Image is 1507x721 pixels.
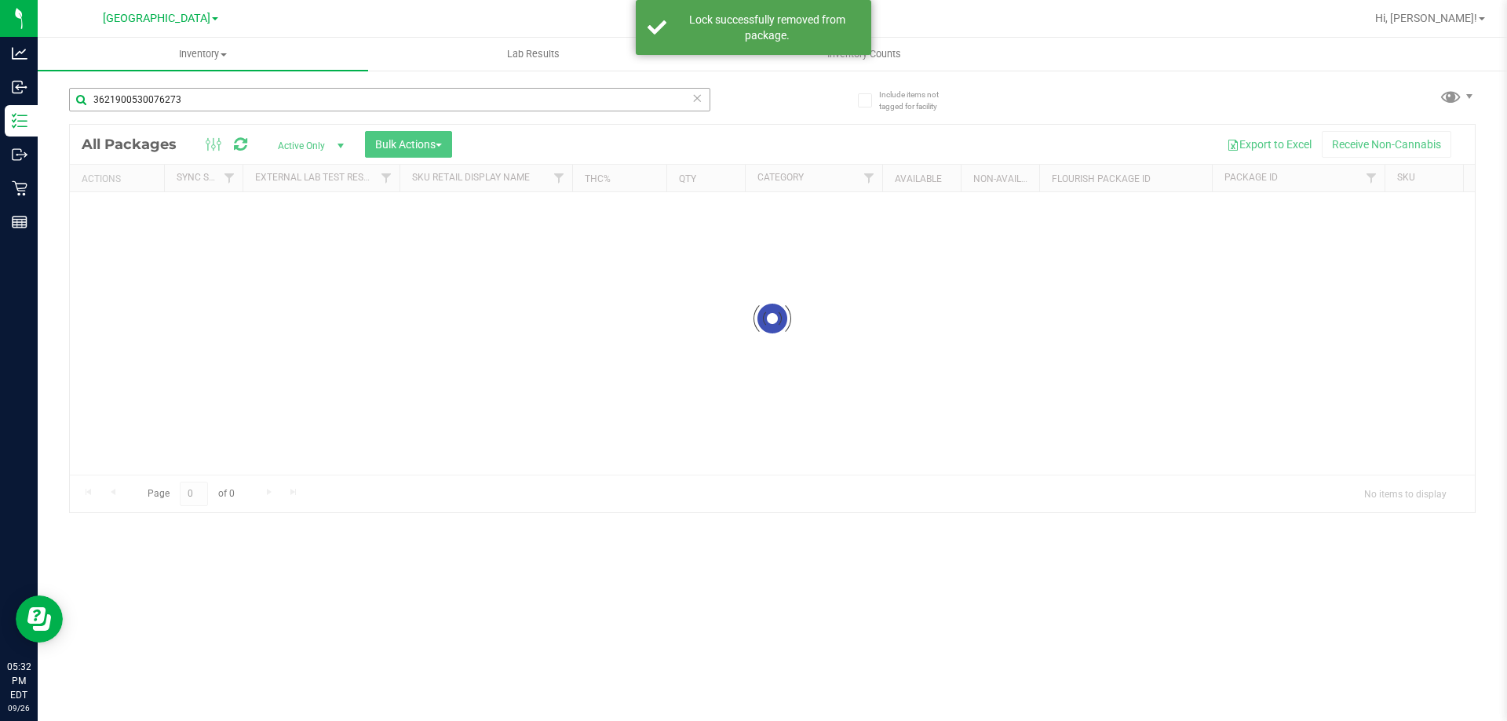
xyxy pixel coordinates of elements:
[69,88,710,111] input: Search Package ID, Item Name, SKU, Lot or Part Number...
[1375,12,1477,24] span: Hi, [PERSON_NAME]!
[7,702,31,714] p: 09/26
[16,595,63,643] iframe: Resource center
[38,38,368,71] a: Inventory
[691,88,702,108] span: Clear
[12,147,27,162] inline-svg: Outbound
[368,38,699,71] a: Lab Results
[675,12,859,43] div: Lock successfully removed from package.
[12,113,27,129] inline-svg: Inventory
[38,47,368,61] span: Inventory
[12,180,27,196] inline-svg: Retail
[12,46,27,61] inline-svg: Analytics
[12,79,27,95] inline-svg: Inbound
[103,12,210,25] span: [GEOGRAPHIC_DATA]
[486,47,581,61] span: Lab Results
[7,660,31,702] p: 05:32 PM EDT
[879,89,958,112] span: Include items not tagged for facility
[12,214,27,230] inline-svg: Reports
